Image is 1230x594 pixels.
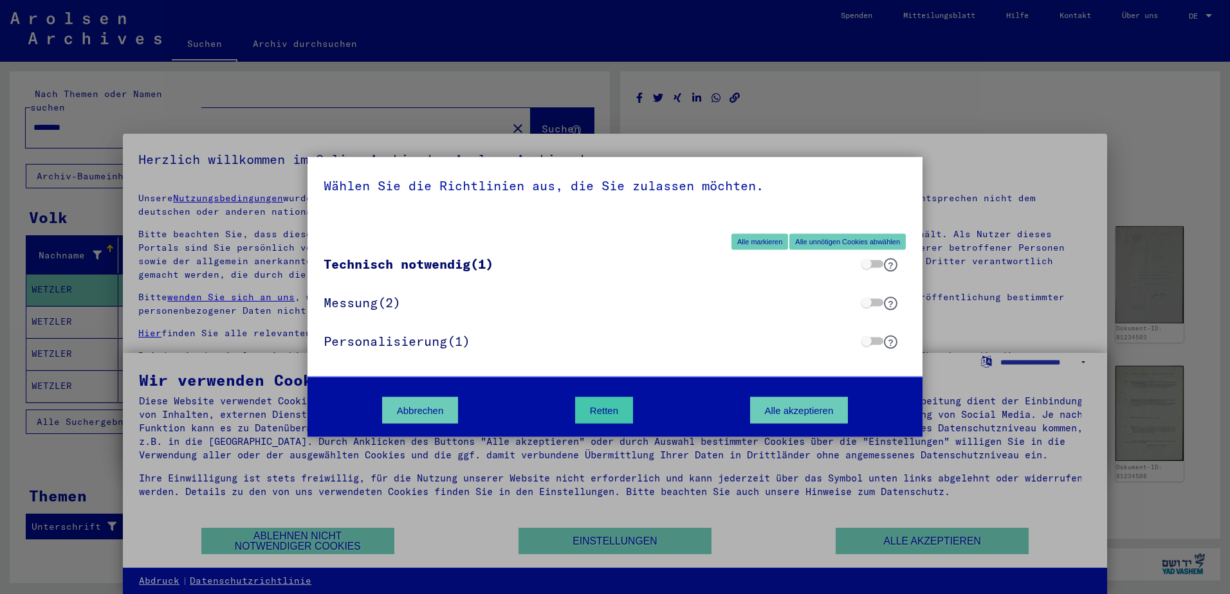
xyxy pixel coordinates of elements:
[382,397,459,424] button: Abbrechen
[324,294,378,310] span: Messung
[789,234,906,250] button: Alle unnötigen Cookies abwählen
[324,294,401,310] font: (2)
[575,397,633,424] button: Retten
[731,234,788,250] button: Alle markieren
[324,333,470,349] font: (1)
[324,177,906,195] div: Wählen Sie die Richtlinien aus, die Sie zulassen möchten.
[324,333,447,349] span: Personalisierung
[750,397,849,424] button: Alle akzeptieren
[884,336,897,349] button: ?
[884,258,897,272] button: ?
[884,297,897,310] button: ?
